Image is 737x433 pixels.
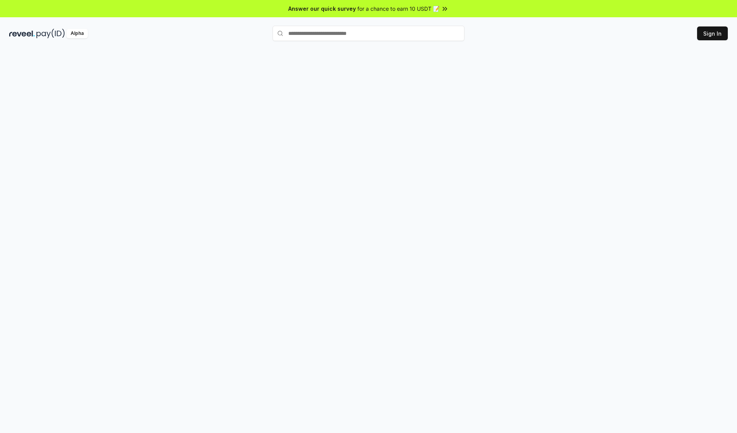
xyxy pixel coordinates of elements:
img: reveel_dark [9,29,35,38]
span: Answer our quick survey [288,5,356,13]
img: pay_id [36,29,65,38]
span: for a chance to earn 10 USDT 📝 [357,5,440,13]
button: Sign In [697,26,728,40]
div: Alpha [66,29,88,38]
